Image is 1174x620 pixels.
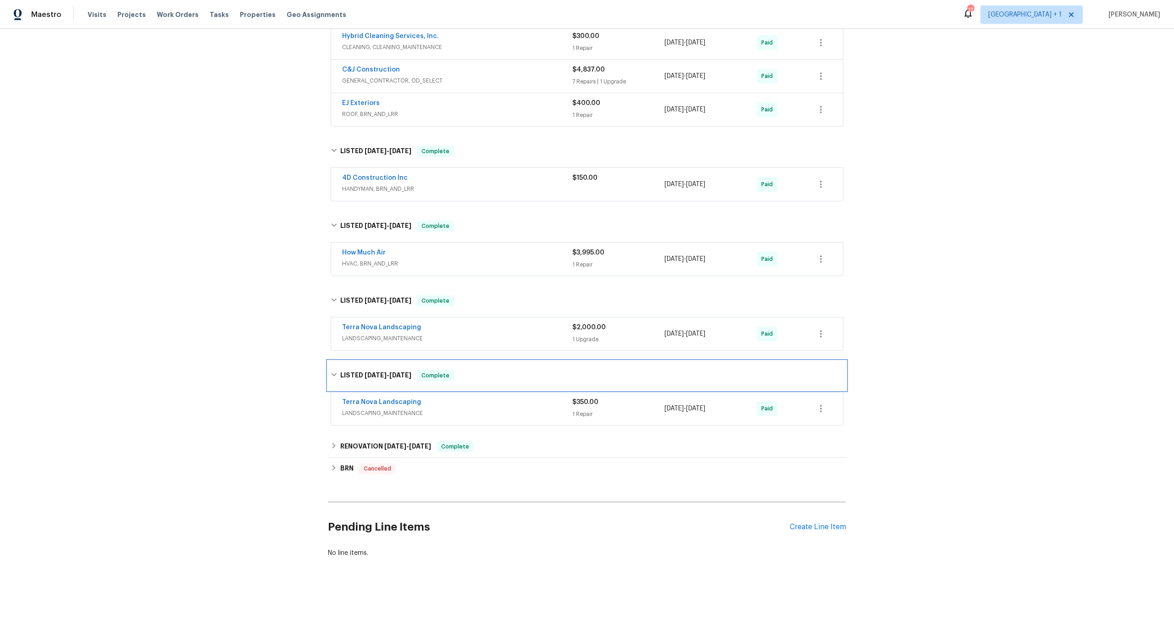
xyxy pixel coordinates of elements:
[409,443,431,449] span: [DATE]
[342,184,572,194] span: HANDYMAN, BRN_AND_LRR
[365,372,387,378] span: [DATE]
[686,181,705,188] span: [DATE]
[418,371,453,380] span: Complete
[665,39,684,46] span: [DATE]
[761,404,776,413] span: Paid
[665,72,705,81] span: -
[342,43,572,52] span: CLEANING, CLEANING_MAINTENANCE
[328,211,846,241] div: LISTED [DATE]-[DATE]Complete
[117,10,146,19] span: Projects
[340,221,411,232] h6: LISTED
[686,331,705,337] span: [DATE]
[665,404,705,413] span: -
[342,110,572,119] span: ROOF, BRN_AND_LRR
[572,260,665,269] div: 1 Repair
[240,10,276,19] span: Properties
[287,10,346,19] span: Geo Assignments
[761,329,776,338] span: Paid
[572,410,665,419] div: 1 Repair
[340,295,411,306] h6: LISTED
[572,66,605,73] span: $4,837.00
[328,361,846,390] div: LISTED [DATE]-[DATE]Complete
[761,180,776,189] span: Paid
[665,256,684,262] span: [DATE]
[665,181,684,188] span: [DATE]
[389,297,411,304] span: [DATE]
[967,6,974,15] div: 17
[572,175,598,181] span: $150.00
[572,44,665,53] div: 1 Repair
[210,11,229,18] span: Tasks
[31,10,61,19] span: Maestro
[686,405,705,412] span: [DATE]
[761,105,776,114] span: Paid
[342,399,421,405] a: Terra Nova Landscaping
[665,180,705,189] span: -
[665,73,684,79] span: [DATE]
[365,297,411,304] span: -
[328,137,846,166] div: LISTED [DATE]-[DATE]Complete
[761,72,776,81] span: Paid
[360,464,395,473] span: Cancelled
[342,175,408,181] a: 4D Construction Inc
[686,39,705,46] span: [DATE]
[342,259,572,268] span: HVAC, BRN_AND_LRR
[157,10,199,19] span: Work Orders
[418,221,453,231] span: Complete
[340,463,354,474] h6: BRN
[328,286,846,316] div: LISTED [DATE]-[DATE]Complete
[340,441,431,452] h6: RENOVATION
[572,77,665,86] div: 7 Repairs | 1 Upgrade
[340,146,411,157] h6: LISTED
[365,372,411,378] span: -
[88,10,106,19] span: Visits
[572,335,665,344] div: 1 Upgrade
[328,548,846,558] div: No line items.
[686,256,705,262] span: [DATE]
[328,506,790,548] h2: Pending Line Items
[572,111,665,120] div: 1 Repair
[328,458,846,480] div: BRN Cancelled
[761,38,776,47] span: Paid
[384,443,431,449] span: -
[761,255,776,264] span: Paid
[365,222,387,229] span: [DATE]
[365,297,387,304] span: [DATE]
[389,148,411,154] span: [DATE]
[342,249,386,256] a: How Much Air
[988,10,1062,19] span: [GEOGRAPHIC_DATA] + 1
[665,405,684,412] span: [DATE]
[342,334,572,343] span: LANDSCAPING_MAINTENANCE
[686,106,705,113] span: [DATE]
[665,38,705,47] span: -
[665,105,705,114] span: -
[665,329,705,338] span: -
[365,148,411,154] span: -
[365,222,411,229] span: -
[686,73,705,79] span: [DATE]
[342,324,421,331] a: Terra Nova Landscaping
[384,443,406,449] span: [DATE]
[340,370,411,381] h6: LISTED
[665,106,684,113] span: [DATE]
[572,399,598,405] span: $350.00
[418,147,453,156] span: Complete
[572,33,599,39] span: $300.00
[365,148,387,154] span: [DATE]
[437,442,473,451] span: Complete
[418,296,453,305] span: Complete
[1105,10,1160,19] span: [PERSON_NAME]
[389,372,411,378] span: [DATE]
[665,255,705,264] span: -
[572,249,604,256] span: $3,995.00
[665,331,684,337] span: [DATE]
[342,100,380,106] a: EJ Exteriors
[342,76,572,85] span: GENERAL_CONTRACTOR, OD_SELECT
[342,33,439,39] a: Hybrid Cleaning Services, Inc.
[342,409,572,418] span: LANDSCAPING_MAINTENANCE
[389,222,411,229] span: [DATE]
[572,324,606,331] span: $2,000.00
[328,436,846,458] div: RENOVATION [DATE]-[DATE]Complete
[342,66,400,73] a: C&J Construction
[572,100,600,106] span: $400.00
